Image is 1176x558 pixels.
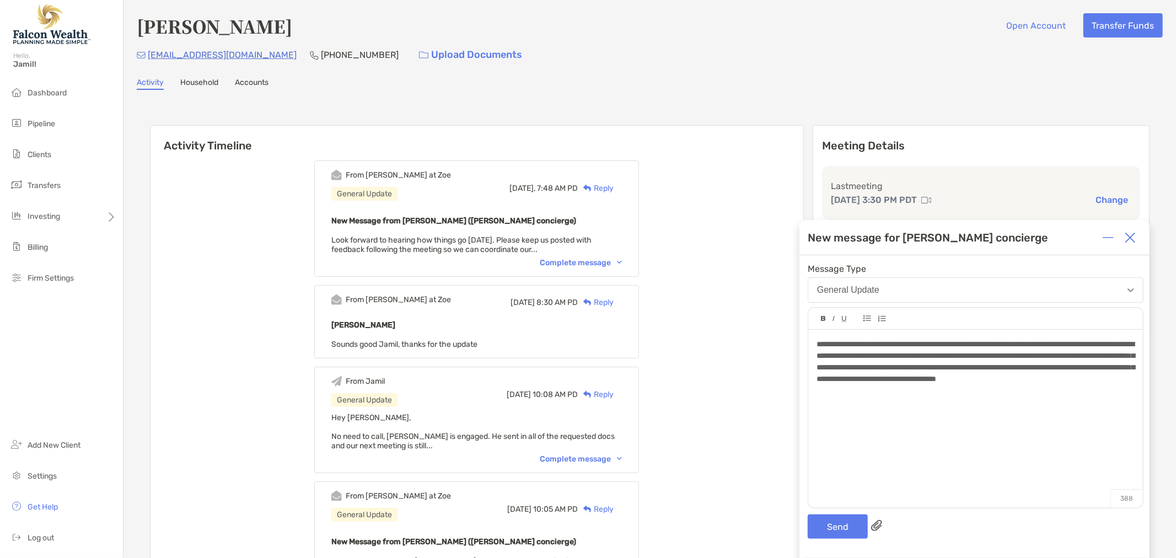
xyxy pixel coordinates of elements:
[10,271,23,284] img: firm-settings icon
[321,48,399,62] p: [PHONE_NUMBER]
[331,235,592,254] span: Look forward to hearing how things go [DATE]. Please keep us posted with feedback following the m...
[878,315,886,322] img: Editor control icon
[583,185,592,192] img: Reply icon
[808,231,1048,244] div: New message for [PERSON_NAME] concierge
[331,491,342,501] img: Event icon
[28,502,58,512] span: Get Help
[533,505,578,514] span: 10:05 AM PD
[817,285,879,295] div: General Update
[871,520,882,531] img: paperclip attachments
[509,184,535,193] span: [DATE],
[28,119,55,128] span: Pipeline
[331,320,395,330] b: [PERSON_NAME]
[137,52,146,58] img: Email Icon
[310,51,319,60] img: Phone Icon
[1103,232,1114,243] img: Expand or collapse
[578,503,614,515] div: Reply
[578,389,614,400] div: Reply
[331,537,576,546] b: New Message from [PERSON_NAME] ([PERSON_NAME] concierge)
[617,261,622,264] img: Chevron icon
[10,147,23,160] img: clients icon
[1083,13,1163,37] button: Transfer Funds
[583,506,592,513] img: Reply icon
[831,179,1131,193] p: Last meeting
[331,187,398,201] div: General Update
[331,170,342,180] img: Event icon
[331,294,342,305] img: Event icon
[331,393,398,407] div: General Update
[235,78,269,90] a: Accounts
[151,126,803,152] h6: Activity Timeline
[180,78,218,90] a: Household
[537,184,578,193] span: 7:48 AM PD
[540,258,622,267] div: Complete message
[28,212,60,221] span: Investing
[13,4,90,44] img: Falcon Wealth Planning Logo
[808,514,868,539] button: Send
[578,183,614,194] div: Reply
[833,316,835,321] img: Editor control icon
[28,273,74,283] span: Firm Settings
[346,377,385,386] div: From Jamil
[28,88,67,98] span: Dashboard
[10,116,23,130] img: pipeline icon
[533,390,578,399] span: 10:08 AM PD
[28,471,57,481] span: Settings
[10,438,23,451] img: add_new_client icon
[331,508,398,522] div: General Update
[583,299,592,306] img: Reply icon
[10,240,23,253] img: billing icon
[148,48,297,62] p: [EMAIL_ADDRESS][DOMAIN_NAME]
[578,297,614,308] div: Reply
[511,298,535,307] span: [DATE]
[507,390,531,399] span: [DATE]
[28,181,61,190] span: Transfers
[808,277,1143,303] button: General Update
[28,533,54,543] span: Log out
[1092,194,1131,206] button: Change
[808,264,1143,274] span: Message Type
[10,469,23,482] img: settings icon
[331,376,342,387] img: Event icon
[346,170,451,180] div: From [PERSON_NAME] at Zoe
[998,13,1075,37] button: Open Account
[412,43,529,67] a: Upload Documents
[137,13,292,39] h4: [PERSON_NAME]
[507,505,531,514] span: [DATE]
[10,500,23,513] img: get-help icon
[331,413,615,450] span: Hey [PERSON_NAME], No need to call, [PERSON_NAME] is engaged. He sent in all of the requested doc...
[10,178,23,191] img: transfers icon
[822,139,1140,153] p: Meeting Details
[863,315,871,321] img: Editor control icon
[419,51,428,59] img: button icon
[617,457,622,460] img: Chevron icon
[821,316,826,321] img: Editor control icon
[540,454,622,464] div: Complete message
[28,150,51,159] span: Clients
[331,340,477,349] span: Sounds good Jamil, thanks for the update
[13,60,116,69] span: Jamil!
[10,85,23,99] img: dashboard icon
[1125,232,1136,243] img: Close
[841,316,847,322] img: Editor control icon
[1127,288,1134,292] img: Open dropdown arrow
[10,530,23,544] img: logout icon
[346,295,451,304] div: From [PERSON_NAME] at Zoe
[536,298,578,307] span: 8:30 AM PD
[137,78,164,90] a: Activity
[28,243,48,252] span: Billing
[831,193,917,207] p: [DATE] 3:30 PM PDT
[10,209,23,222] img: investing icon
[583,391,592,398] img: Reply icon
[1110,489,1143,508] p: 388
[28,441,80,450] span: Add New Client
[921,196,931,205] img: communication type
[346,491,451,501] div: From [PERSON_NAME] at Zoe
[331,216,576,226] b: New Message from [PERSON_NAME] ([PERSON_NAME] concierge)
